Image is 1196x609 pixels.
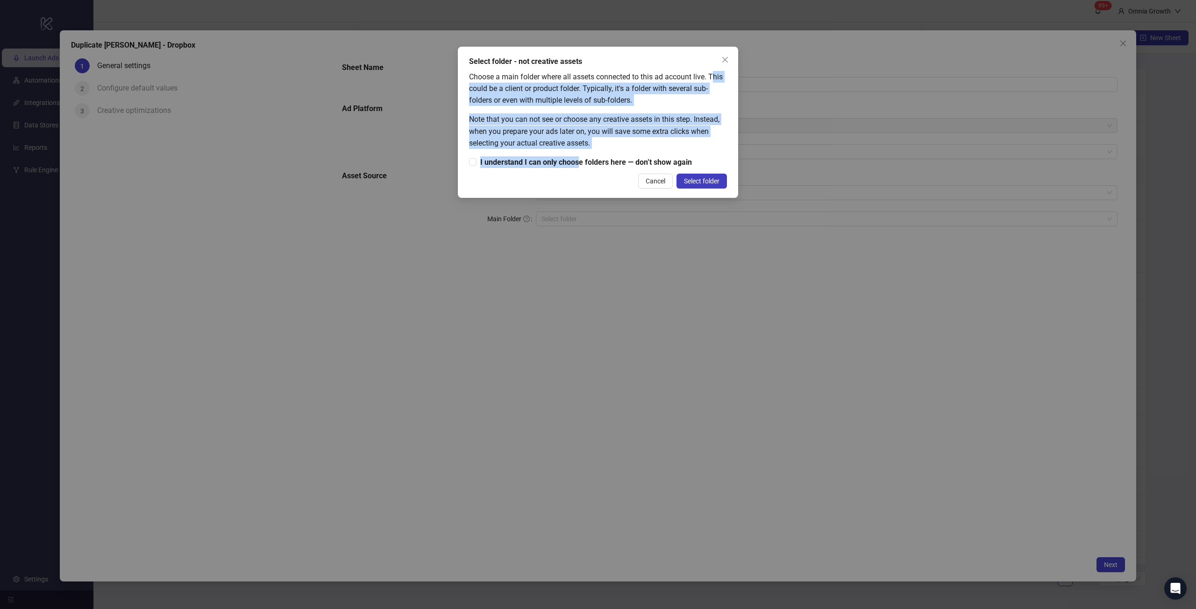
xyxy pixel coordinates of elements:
[721,56,729,63] span: close
[469,71,727,106] div: Choose a main folder where all assets connected to this ad account live. This could be a client o...
[638,174,673,189] button: Cancel
[469,56,727,67] div: Select folder - not creative assets
[477,156,696,168] span: I understand I can only choose folders here — don’t show again
[684,177,719,185] span: Select folder
[469,113,727,148] div: Note that you can not see or choose any creative assets in this step. Instead, when you prepare y...
[676,174,727,189] button: Select folder
[646,177,665,185] span: Cancel
[1164,577,1187,600] div: Open Intercom Messenger
[718,52,733,67] button: Close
